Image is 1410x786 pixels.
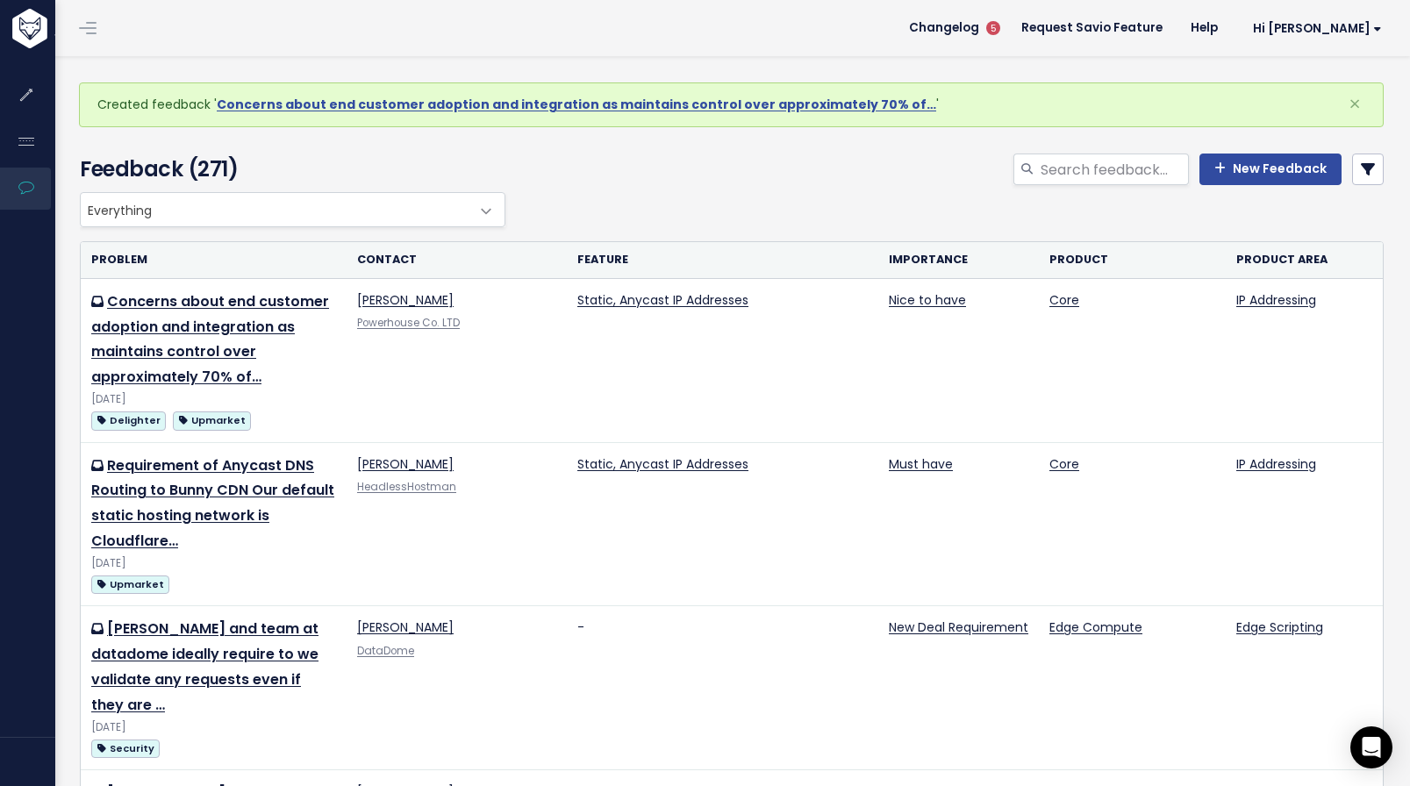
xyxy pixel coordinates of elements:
[357,480,456,494] a: HeadlessHostman
[357,644,414,658] a: DataDome
[91,291,329,387] a: Concerns about end customer adoption and integration as maintains control over approximately 70% of…
[91,575,169,594] span: Upmarket
[357,618,454,636] a: [PERSON_NAME]
[8,9,144,48] img: logo-white.9d6f32f41409.svg
[91,455,334,551] a: Requirement of Anycast DNS Routing to Bunny CDN Our default static hosting network is Cloudflare…
[357,316,460,330] a: Powerhouse Co. LTD
[567,606,878,770] td: -
[91,737,160,759] a: Security
[1232,15,1396,42] a: Hi [PERSON_NAME]
[91,390,336,409] div: [DATE]
[889,618,1028,636] a: New Deal Requirement
[81,242,347,278] th: Problem
[986,21,1000,35] span: 5
[1007,15,1177,41] a: Request Savio Feature
[79,82,1384,127] div: Created feedback ' '
[1049,618,1142,636] a: Edge Compute
[80,192,505,227] span: Everything
[91,573,169,595] a: Upmarket
[1236,455,1316,473] a: IP Addressing
[1039,154,1189,185] input: Search feedback...
[173,409,251,431] a: Upmarket
[567,242,878,278] th: Feature
[91,409,166,431] a: Delighter
[577,455,748,473] a: Static, Anycast IP Addresses
[1049,455,1079,473] a: Core
[1039,242,1226,278] th: Product
[1349,89,1361,118] span: ×
[889,291,966,309] a: Nice to have
[91,718,336,737] div: [DATE]
[1226,242,1383,278] th: Product Area
[217,96,936,113] a: Concerns about end customer adoption and integration as maintains control over approximately 70% of…
[1236,618,1323,636] a: Edge Scripting
[878,242,1039,278] th: Importance
[909,22,979,34] span: Changelog
[577,291,748,309] a: Static, Anycast IP Addresses
[889,455,953,473] a: Must have
[1049,291,1079,309] a: Core
[1236,291,1316,309] a: IP Addressing
[91,618,319,714] a: [PERSON_NAME] and team at datadome ideally require to we validate any requests even if they are …
[81,193,469,226] span: Everything
[357,291,454,309] a: [PERSON_NAME]
[80,154,497,185] h4: Feedback (271)
[347,242,567,278] th: Contact
[1331,83,1378,125] button: Close
[91,740,160,758] span: Security
[173,411,251,430] span: Upmarket
[1253,22,1382,35] span: Hi [PERSON_NAME]
[1177,15,1232,41] a: Help
[91,411,166,430] span: Delighter
[357,455,454,473] a: [PERSON_NAME]
[1350,726,1392,768] div: Open Intercom Messenger
[91,554,336,573] div: [DATE]
[1199,154,1342,185] a: New Feedback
